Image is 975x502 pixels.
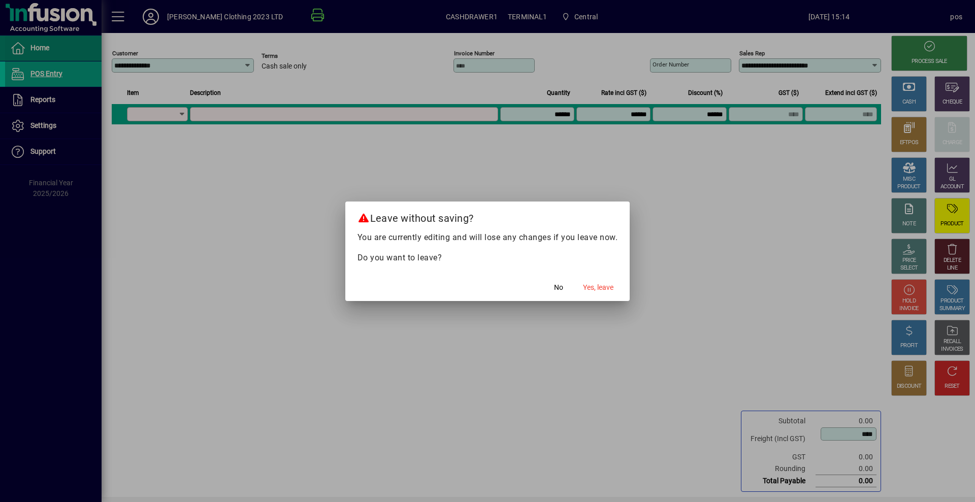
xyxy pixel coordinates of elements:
button: Yes, leave [579,279,617,297]
p: You are currently editing and will lose any changes if you leave now. [357,231,618,244]
button: No [542,279,575,297]
p: Do you want to leave? [357,252,618,264]
span: Yes, leave [583,282,613,293]
span: No [554,282,563,293]
h2: Leave without saving? [345,202,630,231]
